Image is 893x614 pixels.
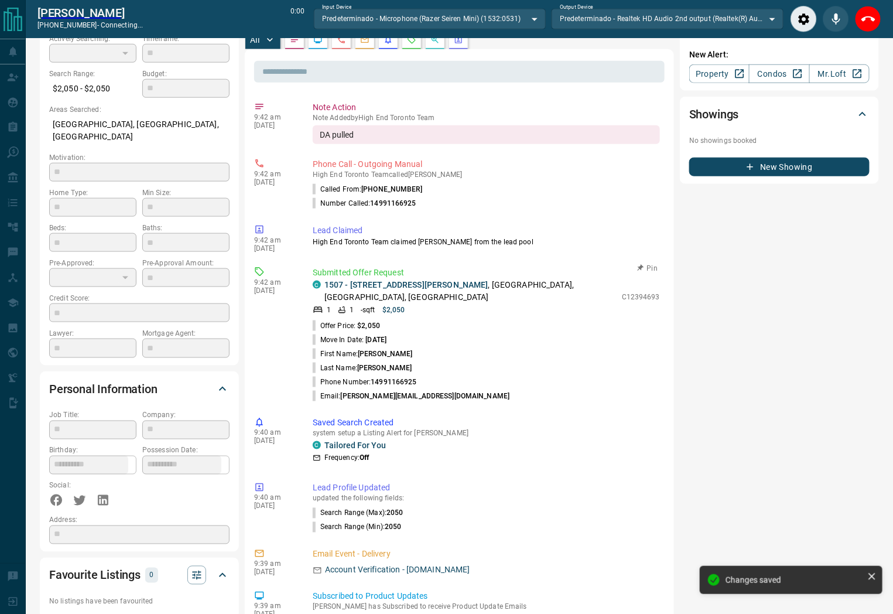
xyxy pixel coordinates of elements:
svg: Notes [290,35,299,45]
p: High End Toronto Team called [PERSON_NAME] [313,170,660,179]
p: No listings have been favourited [49,596,230,607]
p: Company: [142,410,230,421]
div: condos.ca [313,281,321,289]
span: 2050 [385,523,401,531]
label: Output Device [560,4,593,11]
p: Home Type: [49,187,136,198]
div: Audio Settings [791,6,817,32]
p: 9:42 am [254,170,295,178]
p: 1 [327,305,331,315]
p: [DATE] [254,437,295,445]
p: Min Size: [142,187,230,198]
p: , [GEOGRAPHIC_DATA], [GEOGRAPHIC_DATA], [GEOGRAPHIC_DATA] [324,279,616,303]
p: 9:40 am [254,429,295,437]
p: Lawyer: [49,328,136,339]
p: Note Added by High End Toronto Team [313,114,660,122]
p: First Name: [313,349,413,359]
svg: Emails [360,35,369,45]
p: Saved Search Created [313,417,660,429]
div: Predeterminado - Realtek HD Audio 2nd output (Realtek(R) Audio) [552,9,783,29]
p: Motivation: [49,152,230,163]
a: 1507 - [STREET_ADDRESS][PERSON_NAME] [324,280,488,289]
p: [DATE] [254,286,295,295]
p: Budget: [142,69,230,79]
div: Personal Information [49,375,230,403]
p: Search Range: [49,69,136,79]
p: [DATE] [254,568,295,577]
div: Predeterminado - Microphone (Razer Seiren Mini) (1532:0531) [314,9,546,29]
label: Input Device [322,4,352,11]
button: Pin [631,263,665,274]
p: Frequency: [324,453,369,463]
p: Move In Date: [313,335,386,345]
h2: Personal Information [49,380,158,398]
p: C12394693 [622,292,660,302]
p: Social: [49,480,136,491]
svg: Agent Actions [454,35,463,45]
h2: [PERSON_NAME] [37,6,143,20]
p: $2,050 - $2,050 [49,79,136,98]
p: Called From: [313,184,422,195]
svg: Lead Browsing Activity [313,35,323,45]
svg: Calls [337,35,346,45]
span: [PHONE_NUMBER] [361,185,422,193]
p: 1 [350,305,354,315]
div: End Call [855,6,881,32]
p: $2,050 [382,305,405,315]
p: 9:39 am [254,560,295,568]
p: Account Verification - [DOMAIN_NAME] [325,564,470,577]
p: Last Name: [313,363,412,373]
p: No showings booked [689,135,870,146]
p: 0 [149,569,155,582]
p: 0:00 [290,6,304,32]
p: Job Title: [49,410,136,421]
p: Areas Searched: [49,104,230,115]
p: updated the following fields: [313,494,660,503]
p: [DATE] [254,178,295,186]
p: system setup a Listing Alert for [PERSON_NAME] [313,429,660,438]
strong: Off [360,454,369,462]
button: New Showing [689,158,870,176]
div: DA pulled [313,125,660,144]
p: - sqft [361,305,375,315]
span: 14991166925 [371,378,416,386]
svg: Opportunities [430,35,440,45]
span: $2,050 [357,322,380,330]
p: [PERSON_NAME] has Subscribed to receive Product Update Emails [313,603,660,611]
p: Search Range (Min) : [313,522,402,533]
p: Address: [49,515,230,526]
span: [DATE] [366,336,387,344]
a: Condos [749,64,809,83]
p: Lead Profile Updated [313,482,660,494]
span: connecting... [101,21,143,29]
div: Showings [689,100,870,128]
p: 9:42 am [254,113,295,121]
p: 9:40 am [254,494,295,502]
p: Mortgage Agent: [142,328,230,339]
p: New Alert: [689,49,870,61]
p: Pre-Approved: [49,258,136,268]
p: Credit Score: [49,293,230,303]
span: 2050 [386,509,403,517]
div: Favourite Listings0 [49,561,230,589]
p: Baths: [142,223,230,233]
p: Submitted Offer Request [313,267,660,279]
p: Birthday: [49,445,136,456]
p: Beds: [49,223,136,233]
p: Actively Searching: [49,33,136,44]
p: Offer Price: [313,320,380,331]
p: All [250,36,259,44]
p: [DATE] [254,244,295,253]
p: Email: [313,391,509,401]
p: Number Called: [313,198,416,209]
p: Email Event - Delivery [313,548,660,561]
p: Timeframe: [142,33,230,44]
h2: Favourite Listings [49,566,141,585]
span: 14991166925 [371,199,416,207]
p: Phone Number: [313,377,417,387]
p: [DATE] [254,121,295,129]
span: [PERSON_NAME][EMAIL_ADDRESS][DOMAIN_NAME] [341,392,510,400]
a: Tailored For You [324,441,386,451]
p: High End Toronto Team claimed [PERSON_NAME] from the lead pool [313,237,660,247]
p: [GEOGRAPHIC_DATA], [GEOGRAPHIC_DATA], [GEOGRAPHIC_DATA] [49,115,230,146]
